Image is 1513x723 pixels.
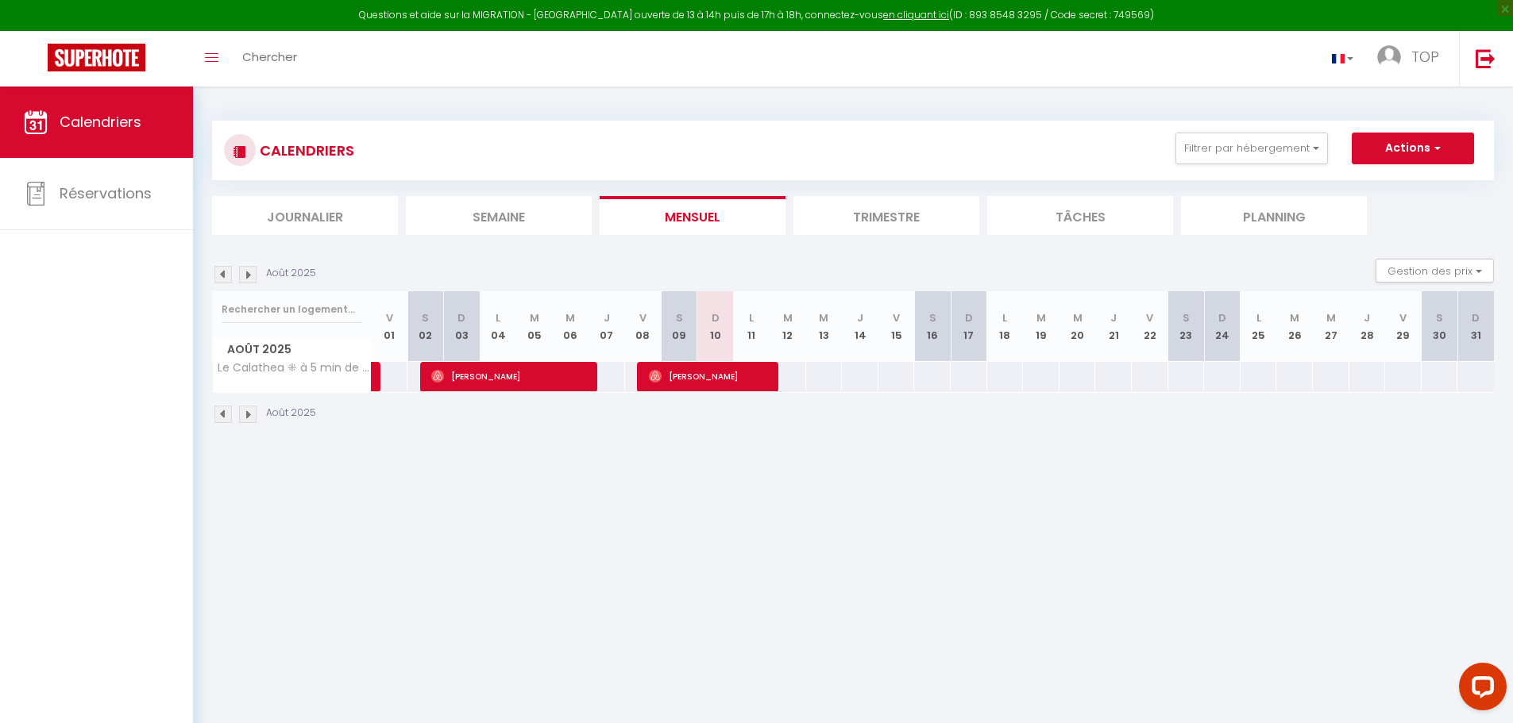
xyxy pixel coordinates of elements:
[1313,291,1349,362] th: 27
[1422,291,1458,362] th: 30
[1146,310,1153,325] abbr: V
[407,291,444,362] th: 02
[1023,291,1059,362] th: 19
[1365,31,1459,87] a: ... TOP
[1218,310,1226,325] abbr: D
[48,44,145,71] img: Super Booking
[213,338,371,361] span: Août 2025
[516,291,553,362] th: 05
[1349,291,1386,362] th: 28
[1256,310,1261,325] abbr: L
[600,196,785,235] li: Mensuel
[60,183,152,203] span: Réservations
[676,310,683,325] abbr: S
[697,291,734,362] th: 10
[883,8,949,21] a: en cliquant ici
[256,133,354,168] h3: CALENDRIERS
[242,48,297,65] span: Chercher
[929,310,936,325] abbr: S
[987,196,1173,235] li: Tâches
[1175,133,1328,164] button: Filtrer par hébergement
[1399,310,1407,325] abbr: V
[604,310,610,325] abbr: J
[431,361,589,391] span: [PERSON_NAME]
[215,362,374,374] span: Le Calathea ⁜ à 5 min de Disney et 25min de [GEOGRAPHIC_DATA]
[857,310,863,325] abbr: J
[212,196,398,235] li: Journalier
[60,112,141,132] span: Calendriers
[1059,291,1096,362] th: 20
[1326,310,1336,325] abbr: M
[1095,291,1132,362] th: 21
[639,310,646,325] abbr: V
[1036,310,1046,325] abbr: M
[842,291,878,362] th: 14
[1411,47,1439,67] span: TOP
[480,291,516,362] th: 04
[806,291,843,362] th: 13
[987,291,1024,362] th: 18
[1352,133,1474,164] button: Actions
[1204,291,1241,362] th: 24
[793,196,979,235] li: Trimestre
[1446,656,1513,723] iframe: LiveChat chat widget
[661,291,697,362] th: 09
[1436,310,1443,325] abbr: S
[1110,310,1117,325] abbr: J
[496,310,500,325] abbr: L
[1476,48,1496,68] img: logout
[649,361,770,391] span: [PERSON_NAME]
[266,406,316,421] p: Août 2025
[893,310,900,325] abbr: V
[625,291,662,362] th: 08
[1290,310,1299,325] abbr: M
[406,196,592,235] li: Semaine
[422,310,429,325] abbr: S
[1002,310,1007,325] abbr: L
[589,291,625,362] th: 07
[1241,291,1277,362] th: 25
[951,291,987,362] th: 17
[783,310,793,325] abbr: M
[530,310,539,325] abbr: M
[230,31,309,87] a: Chercher
[1073,310,1083,325] abbr: M
[733,291,770,362] th: 11
[965,310,973,325] abbr: D
[222,295,362,324] input: Rechercher un logement...
[712,310,720,325] abbr: D
[1183,310,1190,325] abbr: S
[1377,45,1401,69] img: ...
[386,310,393,325] abbr: V
[1385,291,1422,362] th: 29
[266,266,316,281] p: Août 2025
[1132,291,1168,362] th: 22
[1168,291,1205,362] th: 23
[1376,259,1494,283] button: Gestion des prix
[1472,310,1480,325] abbr: D
[770,291,806,362] th: 12
[1276,291,1313,362] th: 26
[1181,196,1367,235] li: Planning
[565,310,575,325] abbr: M
[1364,310,1370,325] abbr: J
[457,310,465,325] abbr: D
[914,291,951,362] th: 16
[444,291,481,362] th: 03
[552,291,589,362] th: 06
[749,310,754,325] abbr: L
[1457,291,1494,362] th: 31
[819,310,828,325] abbr: M
[878,291,915,362] th: 15
[372,291,408,362] th: 01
